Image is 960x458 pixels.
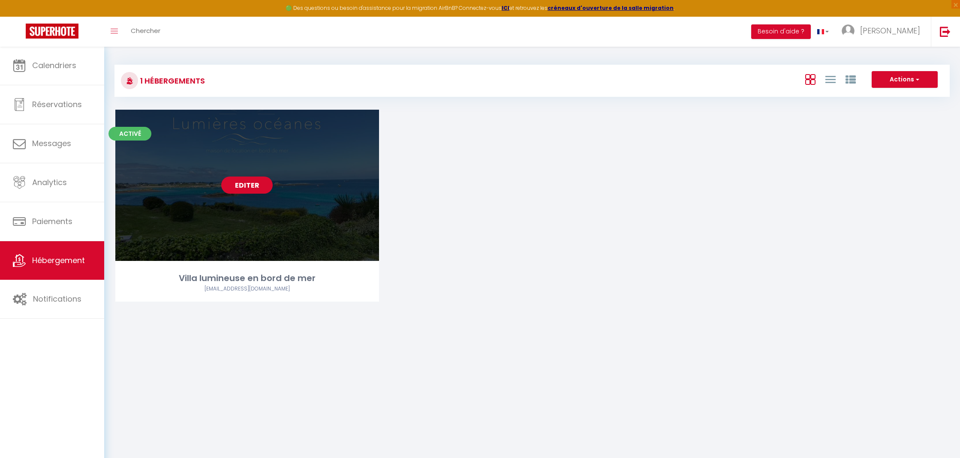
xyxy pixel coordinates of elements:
[548,4,674,12] a: créneaux d'ouverture de la salle migration
[32,255,85,266] span: Hébergement
[124,17,167,47] a: Chercher
[32,138,71,149] span: Messages
[502,4,509,12] a: ICI
[32,99,82,110] span: Réservations
[131,26,160,35] span: Chercher
[138,71,205,90] h3: 1 Hébergements
[26,24,78,39] img: Super Booking
[940,26,951,37] img: logout
[7,3,33,29] button: Ouvrir le widget de chat LiveChat
[32,177,67,188] span: Analytics
[860,25,920,36] span: [PERSON_NAME]
[32,60,76,71] span: Calendriers
[872,71,938,88] button: Actions
[846,72,856,86] a: Vue par Groupe
[805,72,816,86] a: Vue en Box
[842,24,855,37] img: ...
[835,17,931,47] a: ... [PERSON_NAME]
[33,293,81,304] span: Notifications
[221,177,273,194] a: Editer
[751,24,811,39] button: Besoin d'aide ?
[115,272,379,285] div: Villa lumineuse en bord de mer
[825,72,836,86] a: Vue en Liste
[32,216,72,227] span: Paiements
[108,127,151,141] span: Activé
[115,285,379,293] div: Airbnb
